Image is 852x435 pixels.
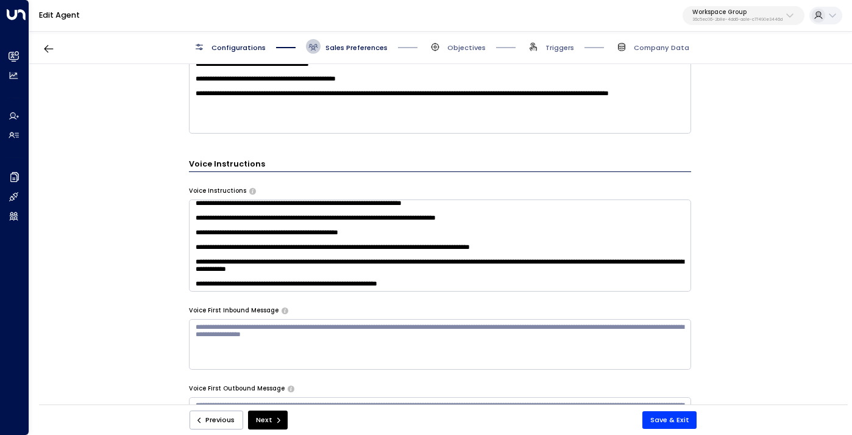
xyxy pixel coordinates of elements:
[634,43,689,52] span: Company Data
[545,43,574,52] span: Triggers
[325,43,388,52] span: Sales Preferences
[249,188,256,194] button: Provide specific instructions for phone conversations, such as tone, pacing, information to empha...
[189,187,246,195] label: Voice Instructions
[692,17,783,22] p: 36c5ec06-2b8e-4dd6-aa1e-c77490e3446d
[190,411,243,430] button: Previous
[189,384,285,393] label: Voice First Outbound Message
[189,158,691,172] h3: Voice Instructions
[189,306,279,315] label: Voice First Inbound Message
[282,307,288,314] button: The opening message when answering incoming calls. Use placeholders: [Lead Name], [Copilot Name],...
[692,9,783,16] p: Workspace Group
[248,411,288,430] button: Next
[288,386,294,392] button: The opening message when making outbound calls. Use placeholders: [Lead Name], [Copilot Name], [C...
[39,10,80,20] a: Edit Agent
[447,43,486,52] span: Objectives
[642,411,697,429] button: Save & Exit
[683,6,804,26] button: Workspace Group36c5ec06-2b8e-4dd6-aa1e-c77490e3446d
[211,43,266,52] span: Configurations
